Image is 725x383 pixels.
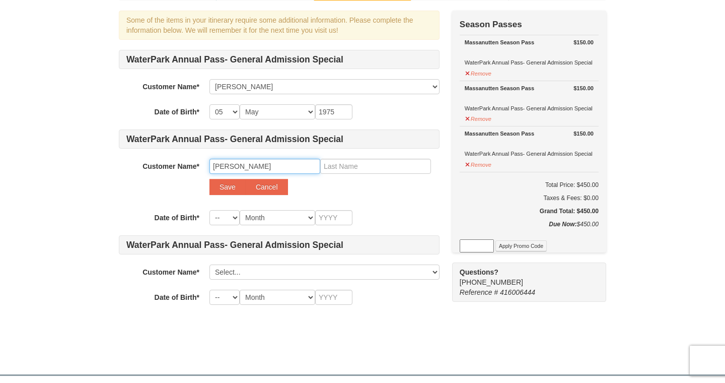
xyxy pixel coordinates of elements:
[500,288,535,296] span: 416006444
[465,129,594,139] div: Massanutten Season Pass
[460,268,498,276] strong: Questions?
[460,267,588,286] span: [PHONE_NUMBER]
[465,83,594,113] div: WaterPark Annual Pass- General Admission Special
[142,268,199,276] strong: Customer Name*
[465,111,492,124] button: Remove
[155,214,199,222] strong: Date of Birth*
[465,37,594,47] div: Massanutten Season Pass
[155,293,199,301] strong: Date of Birth*
[465,37,594,68] div: WaterPark Annual Pass- General Admission Special
[155,108,199,116] strong: Date of Birth*
[119,11,440,40] div: Some of the items in your itinerary require some additional information. Please complete the info...
[573,37,594,47] strong: $150.00
[142,83,199,91] strong: Customer Name*
[315,104,352,119] input: YYYY
[142,162,199,170] strong: Customer Name*
[495,240,547,251] button: Apply Promo Code
[573,83,594,93] strong: $150.00
[119,130,440,149] h4: WaterPark Annual Pass- General Admission Special
[246,179,288,195] button: Cancel
[465,83,594,93] div: Massanutten Season Pass
[465,129,594,159] div: WaterPark Annual Pass- General Admission Special
[460,20,522,29] strong: Season Passes
[460,219,599,239] div: $450.00
[119,50,440,69] h4: WaterPark Annual Pass- General Admission Special
[209,179,246,195] button: Save
[460,180,599,190] h6: Total Price: $450.00
[460,193,599,203] div: Taxes & Fees: $0.00
[315,210,352,225] input: YYYY
[119,235,440,254] h4: WaterPark Annual Pass- General Admission Special
[320,159,431,174] input: Last Name
[573,129,594,139] strong: $150.00
[549,221,576,228] strong: Due Now:
[209,159,320,174] input: First Name
[465,157,492,170] button: Remove
[460,206,599,216] h5: Grand Total: $450.00
[315,290,352,305] input: YYYY
[460,288,498,296] span: Reference #
[465,66,492,79] button: Remove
